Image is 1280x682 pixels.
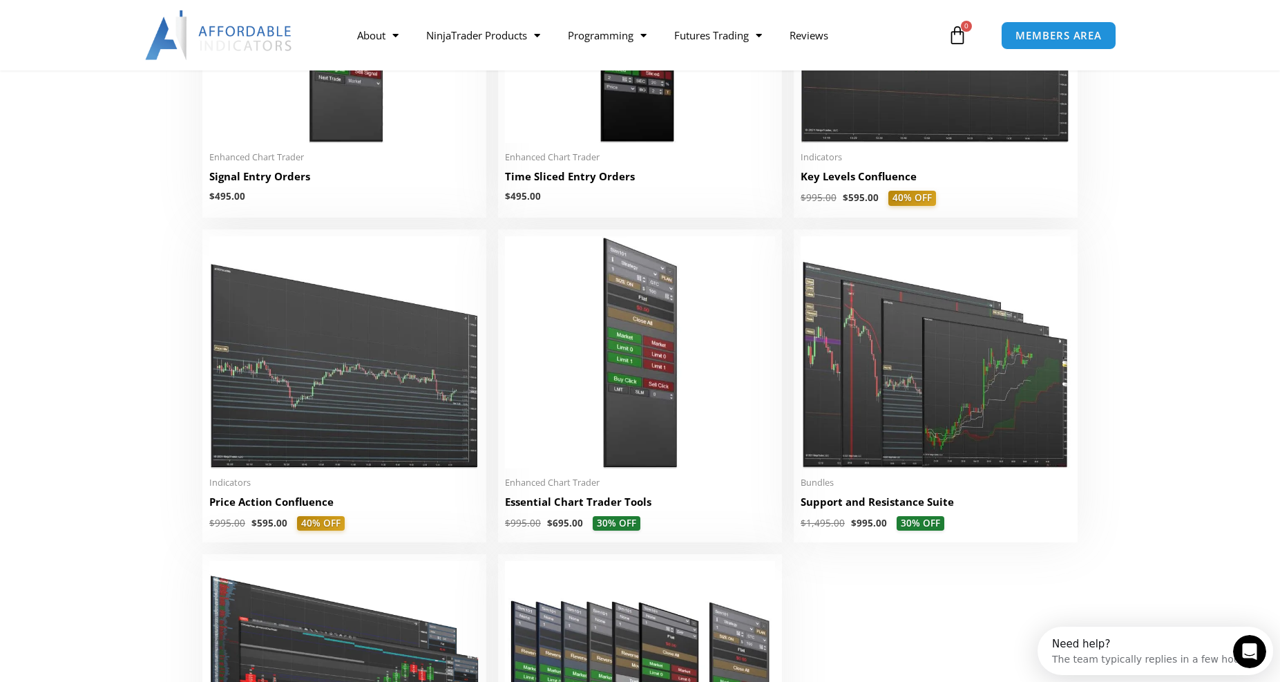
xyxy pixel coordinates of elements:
[209,169,479,184] h2: Signal Entry Orders
[801,236,1071,468] img: Support and Resistance Suite 1
[251,517,257,529] span: $
[6,6,255,44] div: Open Intercom Messenger
[927,15,988,55] a: 0
[897,516,944,531] span: 30% OFF
[801,495,1071,516] a: Support and Resistance Suite
[15,23,214,37] div: The team typically replies in a few hours.
[505,236,775,468] img: Essential Chart Trader Tools
[209,151,479,163] span: Enhanced Chart Trader
[1015,30,1102,41] span: MEMBERS AREA
[547,517,583,529] bdi: 695.00
[801,191,837,204] bdi: 995.00
[801,169,1071,184] h2: Key Levels Confluence
[209,495,479,509] h2: Price Action Confluence
[801,169,1071,191] a: Key Levels Confluence
[145,10,294,60] img: LogoAI | Affordable Indicators – NinjaTrader
[801,477,1071,489] span: Bundles
[593,516,640,531] span: 30% OFF
[554,19,660,51] a: Programming
[412,19,554,51] a: NinjaTrader Products
[547,517,553,529] span: $
[851,517,887,529] bdi: 995.00
[209,236,479,468] img: Price Action Confluence 2
[505,169,775,184] h2: Time Sliced Entry Orders
[505,169,775,191] a: Time Sliced Entry Orders
[961,21,972,32] span: 0
[801,517,806,529] span: $
[343,19,412,51] a: About
[660,19,776,51] a: Futures Trading
[801,495,1071,509] h2: Support and Resistance Suite
[505,517,541,529] bdi: 995.00
[776,19,842,51] a: Reviews
[505,477,775,489] span: Enhanced Chart Trader
[209,495,479,516] a: Price Action Confluence
[843,191,848,204] span: $
[505,517,510,529] span: $
[505,190,541,202] bdi: 495.00
[801,191,806,204] span: $
[505,495,775,516] a: Essential Chart Trader Tools
[1001,21,1116,50] a: MEMBERS AREA
[843,191,879,204] bdi: 595.00
[209,190,215,202] span: $
[15,12,214,23] div: Need help?
[505,495,775,509] h2: Essential Chart Trader Tools
[343,19,944,51] nav: Menu
[209,169,479,191] a: Signal Entry Orders
[888,191,936,206] span: 40% OFF
[801,151,1071,163] span: Indicators
[209,517,215,529] span: $
[851,517,857,529] span: $
[1038,627,1273,675] iframe: Intercom live chat discovery launcher
[209,477,479,489] span: Indicators
[505,151,775,163] span: Enhanced Chart Trader
[209,517,245,529] bdi: 995.00
[209,190,245,202] bdi: 495.00
[801,517,845,529] bdi: 1,495.00
[1233,635,1266,668] iframe: Intercom live chat
[251,517,287,529] bdi: 595.00
[297,516,345,531] span: 40% OFF
[505,190,510,202] span: $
